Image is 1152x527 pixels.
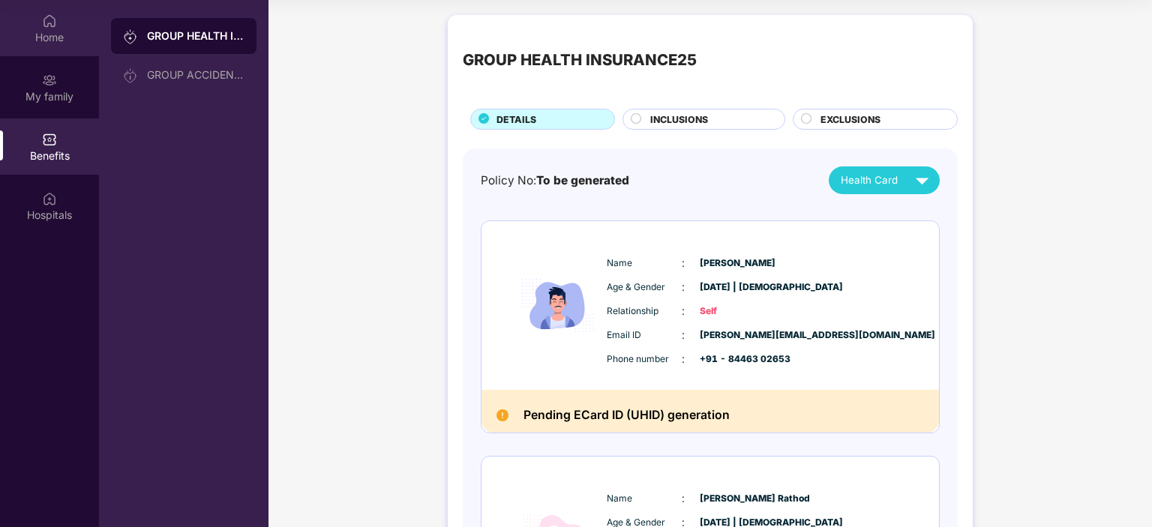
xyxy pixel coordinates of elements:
span: To be generated [536,173,629,187]
span: : [682,351,685,367]
span: : [682,279,685,295]
img: svg+xml;base64,PHN2ZyB3aWR0aD0iMjAiIGhlaWdodD0iMjAiIHZpZXdCb3g9IjAgMCAyMCAyMCIgZmlsbD0ibm9uZSIgeG... [42,73,57,88]
img: svg+xml;base64,PHN2ZyBpZD0iQmVuZWZpdHMiIHhtbG5zPSJodHRwOi8vd3d3LnczLm9yZy8yMDAwL3N2ZyIgd2lkdGg9Ij... [42,132,57,147]
span: +91 - 84463 02653 [700,352,775,367]
h2: Pending ECard ID (UHID) generation [523,405,730,425]
div: GROUP HEALTH INSURANCE25 [463,48,697,72]
div: GROUP ACCIDENTAL INSURANCE [147,69,244,81]
span: : [682,255,685,271]
span: Self [700,304,775,319]
span: Health Card [841,172,898,188]
img: svg+xml;base64,PHN2ZyB4bWxucz0iaHR0cDovL3d3dy53My5vcmcvMjAwMC9zdmciIHZpZXdCb3g9IjAgMCAyNCAyNCIgd2... [909,167,935,193]
div: Policy No: [481,172,629,190]
span: Name [607,492,682,506]
img: svg+xml;base64,PHN2ZyB3aWR0aD0iMjAiIGhlaWdodD0iMjAiIHZpZXdCb3g9IjAgMCAyMCAyMCIgZmlsbD0ibm9uZSIgeG... [123,68,138,83]
span: Phone number [607,352,682,367]
div: GROUP HEALTH INSURANCE25 [147,28,244,43]
img: svg+xml;base64,PHN2ZyB3aWR0aD0iMjAiIGhlaWdodD0iMjAiIHZpZXdCb3g9IjAgMCAyMCAyMCIgZmlsbD0ibm9uZSIgeG... [123,29,138,44]
span: Relationship [607,304,682,319]
img: svg+xml;base64,PHN2ZyBpZD0iSG9zcGl0YWxzIiB4bWxucz0iaHR0cDovL3d3dy53My5vcmcvMjAwMC9zdmciIHdpZHRoPS... [42,191,57,206]
span: : [682,303,685,319]
span: Email ID [607,328,682,343]
span: : [682,327,685,343]
span: EXCLUSIONS [820,112,880,127]
span: INCLUSIONS [650,112,708,127]
img: Pending [496,409,508,421]
span: DETAILS [496,112,536,127]
span: Name [607,256,682,271]
button: Health Card [829,166,940,194]
span: [PERSON_NAME] Rathod [700,492,775,506]
span: Age & Gender [607,280,682,295]
span: [DATE] | [DEMOGRAPHIC_DATA] [700,280,775,295]
img: svg+xml;base64,PHN2ZyBpZD0iSG9tZSIgeG1sbnM9Imh0dHA6Ly93d3cudzMub3JnLzIwMDAvc3ZnIiB3aWR0aD0iMjAiIG... [42,13,57,28]
span: [PERSON_NAME][EMAIL_ADDRESS][DOMAIN_NAME] [700,328,775,343]
span: [PERSON_NAME] [700,256,775,271]
img: icon [513,239,603,372]
span: : [682,490,685,507]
